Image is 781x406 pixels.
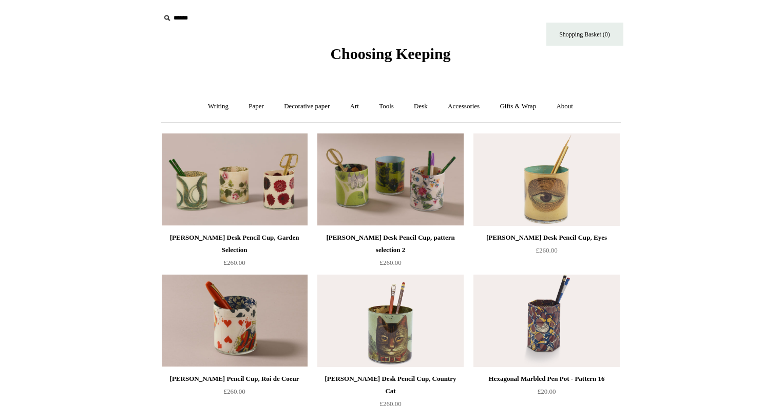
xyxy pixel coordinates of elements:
img: John Derian Desk Pencil Cup, pattern selection 2 [317,133,463,226]
a: [PERSON_NAME] Desk Pencil Cup, Garden Selection £260.00 [162,231,308,274]
img: John Derian Desk Pencil Cup, Eyes [473,133,619,226]
div: [PERSON_NAME] Desk Pencil Cup, Country Cat [320,373,461,397]
img: John Derian Desk Pencil Cup, Roi de Coeur [162,275,308,367]
a: John Derian Desk Pencil Cup, Roi de Coeur John Derian Desk Pencil Cup, Roi de Coeur [162,275,308,367]
span: £260.00 [223,388,245,395]
div: Hexagonal Marbled Pen Pot - Pattern 16 [476,373,617,385]
span: £20.00 [538,388,556,395]
a: John Derian Desk Pencil Cup, Eyes John Derian Desk Pencil Cup, Eyes [473,133,619,226]
a: Shopping Basket (0) [546,23,623,46]
div: [PERSON_NAME] Desk Pencil Cup, pattern selection 2 [320,231,461,256]
a: Tools [370,93,403,120]
a: Paper [239,93,273,120]
a: Decorative paper [275,93,339,120]
a: [PERSON_NAME] Desk Pencil Cup, pattern selection 2 £260.00 [317,231,463,274]
div: [PERSON_NAME] Pencil Cup, Roi de Coeur [164,373,305,385]
span: £260.00 [536,246,557,254]
a: Choosing Keeping [330,53,450,61]
a: [PERSON_NAME] Desk Pencil Cup, Eyes £260.00 [473,231,619,274]
a: Accessories [439,93,489,120]
span: £260.00 [223,259,245,266]
a: John Derian Desk Pencil Cup, pattern selection 2 John Derian Desk Pencil Cup, pattern selection 2 [317,133,463,226]
img: John Derian Desk Pencil Cup, Garden Selection [162,133,308,226]
div: [PERSON_NAME] Desk Pencil Cup, Garden Selection [164,231,305,256]
a: Gifts & Wrap [490,93,545,120]
a: Writing [199,93,238,120]
a: Art [341,93,368,120]
img: John Derian Desk Pencil Cup, Country Cat [317,275,463,367]
div: [PERSON_NAME] Desk Pencil Cup, Eyes [476,231,617,244]
img: Hexagonal Marbled Pen Pot - Pattern 16 [473,275,619,367]
span: Choosing Keeping [330,45,450,62]
a: John Derian Desk Pencil Cup, Garden Selection John Derian Desk Pencil Cup, Garden Selection [162,133,308,226]
a: Hexagonal Marbled Pen Pot - Pattern 16 Hexagonal Marbled Pen Pot - Pattern 16 [473,275,619,367]
a: John Derian Desk Pencil Cup, Country Cat John Derian Desk Pencil Cup, Country Cat [317,275,463,367]
span: £260.00 [379,259,401,266]
a: Desk [405,93,437,120]
a: About [547,93,582,120]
